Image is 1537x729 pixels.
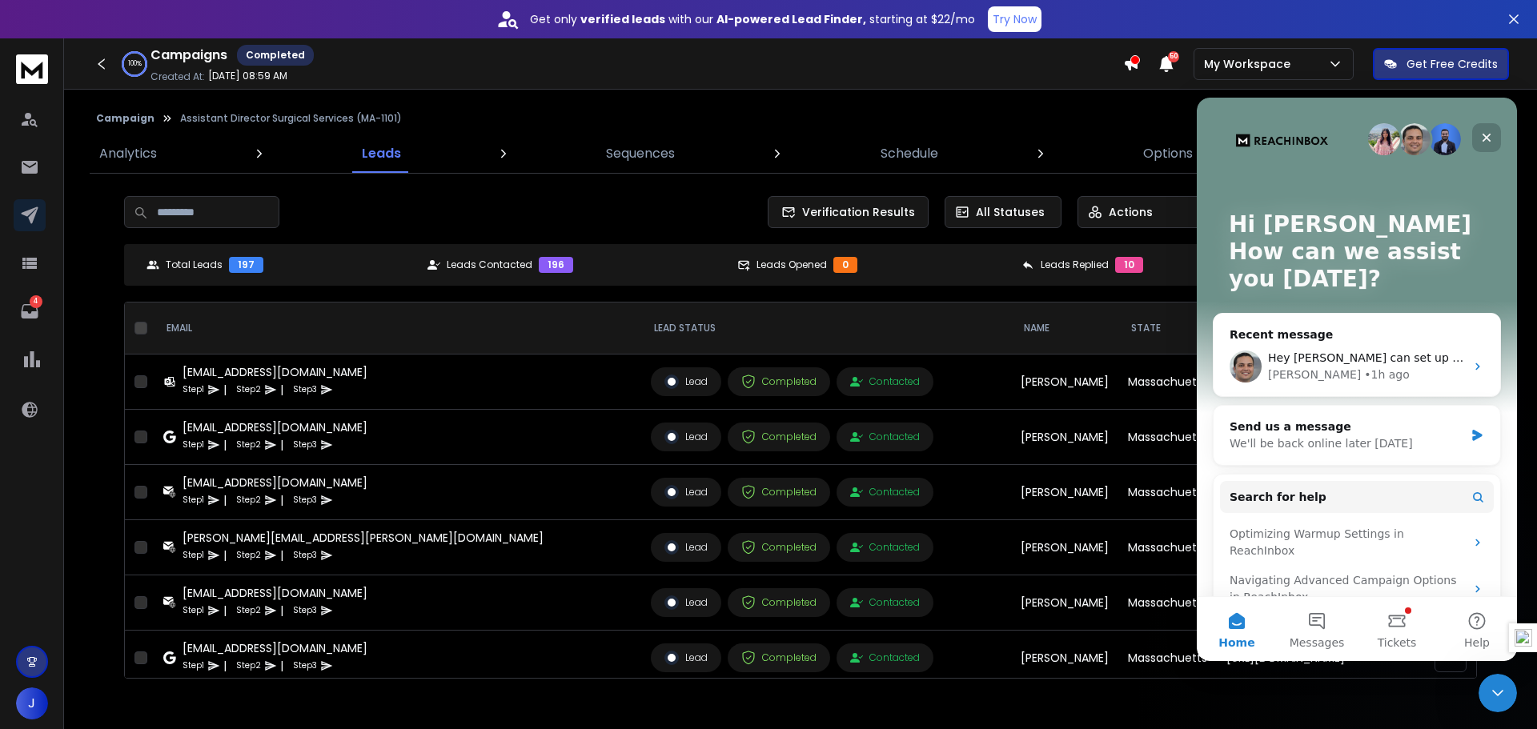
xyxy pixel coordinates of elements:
[293,547,317,563] p: Step 3
[530,11,975,27] p: Get only with our starting at $22/mo
[362,144,401,163] p: Leads
[741,430,817,444] div: Completed
[1011,410,1118,465] td: [PERSON_NAME]
[280,658,283,674] p: |
[881,144,938,163] p: Schedule
[280,547,283,563] p: |
[16,687,48,719] button: J
[850,541,920,554] div: Contacted
[988,6,1041,32] button: Try Now
[150,70,205,83] p: Created At:
[236,437,261,453] p: Step 2
[183,547,204,563] p: Step 1
[223,603,227,619] p: |
[1143,144,1193,163] p: Options
[183,475,367,491] div: [EMAIL_ADDRESS][DOMAIN_NAME]
[539,257,573,273] div: 196
[1197,98,1517,661] iframe: Intercom live chat
[280,603,283,619] p: |
[850,431,920,443] div: Contacted
[293,382,317,398] p: Step 3
[223,658,227,674] p: |
[154,302,641,354] th: EMAIL
[1115,257,1143,273] div: 10
[183,492,204,508] p: Step 1
[1011,354,1118,410] td: [PERSON_NAME]
[1134,134,1202,173] a: Options
[850,651,920,664] div: Contacted
[871,134,948,173] a: Schedule
[1109,204,1153,220] p: Actions
[236,603,261,619] p: Step 2
[280,492,283,508] p: |
[236,658,261,674] p: Step 2
[664,595,708,610] div: Lead
[596,134,684,173] a: Sequences
[30,295,42,308] p: 4
[993,11,1037,27] p: Try Now
[352,134,411,173] a: Leads
[293,658,317,674] p: Step 3
[664,485,708,499] div: Lead
[768,196,929,228] button: Verification Results
[183,658,204,674] p: Step 1
[183,640,367,656] div: [EMAIL_ADDRESS][DOMAIN_NAME]
[223,382,227,398] p: |
[183,419,367,435] div: [EMAIL_ADDRESS][DOMAIN_NAME]
[280,437,283,453] p: |
[1011,575,1118,631] td: [PERSON_NAME]
[976,204,1045,220] p: All Statuses
[14,295,46,327] a: 4
[741,595,817,610] div: Completed
[183,364,367,380] div: [EMAIL_ADDRESS][DOMAIN_NAME]
[1479,674,1517,712] iframe: Intercom live chat
[237,45,314,66] div: Completed
[1407,56,1498,72] p: Get Free Credits
[833,257,857,273] div: 0
[1118,302,1217,354] th: State
[16,54,48,84] img: logo
[223,437,227,453] p: |
[236,492,261,508] p: Step 2
[293,603,317,619] p: Step 3
[236,547,261,563] p: Step 2
[280,382,283,398] p: |
[183,382,204,398] p: Step 1
[236,382,261,398] p: Step 2
[1011,631,1118,686] td: [PERSON_NAME]
[1118,575,1217,631] td: Massachuetts
[756,258,827,271] p: Leads Opened
[850,375,920,388] div: Contacted
[664,375,708,389] div: Lead
[99,144,157,163] p: Analytics
[606,144,675,163] p: Sequences
[208,70,287,82] p: [DATE] 08:59 AM
[741,540,817,555] div: Completed
[229,257,263,273] div: 197
[741,375,817,389] div: Completed
[293,437,317,453] p: Step 3
[850,596,920,609] div: Contacted
[580,11,665,27] strong: verified leads
[741,651,817,665] div: Completed
[1011,465,1118,520] td: [PERSON_NAME]
[96,112,155,125] button: Campaign
[183,437,204,453] p: Step 1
